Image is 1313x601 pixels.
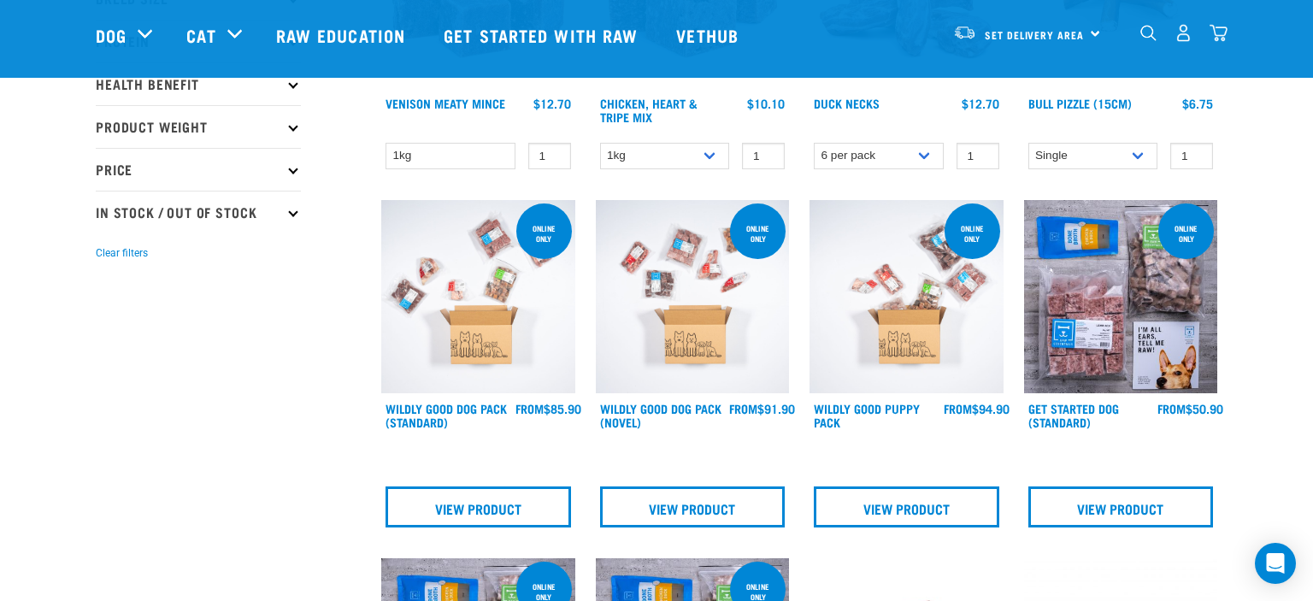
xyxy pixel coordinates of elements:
[814,100,880,106] a: Duck Necks
[1028,405,1119,425] a: Get Started Dog (Standard)
[1210,24,1228,42] img: home-icon@2x.png
[953,25,976,40] img: van-moving.png
[533,97,571,110] div: $12.70
[386,486,571,527] a: View Product
[1158,215,1214,251] div: online only
[742,143,785,169] input: 1
[600,405,721,425] a: Wildly Good Dog Pack (Novel)
[600,486,786,527] a: View Product
[945,215,1000,251] div: Online Only
[659,1,760,69] a: Vethub
[1175,24,1192,42] img: user.png
[814,486,999,527] a: View Product
[381,200,575,394] img: Dog 0 2sec
[427,1,659,69] a: Get started with Raw
[1024,200,1218,394] img: NSP Dog Standard Update
[386,100,505,106] a: Venison Meaty Mince
[186,22,215,48] a: Cat
[729,405,757,411] span: FROM
[729,402,795,415] div: $91.90
[1140,25,1157,41] img: home-icon-1@2x.png
[1170,143,1213,169] input: 1
[516,215,572,251] div: Online Only
[1182,97,1213,110] div: $6.75
[962,97,999,110] div: $12.70
[1255,543,1296,584] div: Open Intercom Messenger
[1157,405,1186,411] span: FROM
[730,215,786,251] div: Online Only
[747,97,785,110] div: $10.10
[515,405,544,411] span: FROM
[96,245,148,261] button: Clear filters
[600,100,698,120] a: Chicken, Heart & Tripe Mix
[96,148,301,191] p: Price
[944,402,1010,415] div: $94.90
[810,200,1004,394] img: Puppy 0 2sec
[386,405,507,425] a: Wildly Good Dog Pack (Standard)
[96,22,127,48] a: Dog
[96,191,301,233] p: In Stock / Out Of Stock
[985,32,1084,38] span: Set Delivery Area
[944,405,972,411] span: FROM
[1028,486,1214,527] a: View Product
[96,62,301,105] p: Health Benefit
[259,1,427,69] a: Raw Education
[596,200,790,394] img: Dog Novel 0 2sec
[957,143,999,169] input: 1
[96,105,301,148] p: Product Weight
[528,143,571,169] input: 1
[814,405,920,425] a: Wildly Good Puppy Pack
[515,402,581,415] div: $85.90
[1028,100,1132,106] a: Bull Pizzle (15cm)
[1157,402,1223,415] div: $50.90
